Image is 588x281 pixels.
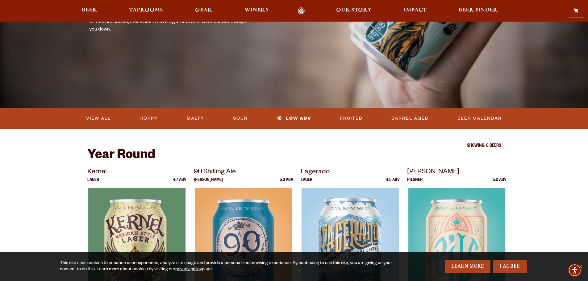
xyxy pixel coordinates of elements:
a: Fruited [338,111,365,126]
p: 5.0 ABV [493,178,507,188]
a: Sour [231,111,250,126]
span: Winery [244,8,269,13]
a: I Agree [493,260,527,273]
p: Pilsner [407,178,423,188]
a: Beer Calendar [455,111,504,126]
a: Learn More [445,260,490,273]
div: This site uses cookies to enhance user experience, analyze site usage and provide a personalized ... [60,260,394,273]
p: Lagerado [301,167,400,178]
p: Kernel [87,167,187,178]
p: Sessionable or crushable, these beers all come in at 5% ABV or less. Light to medium bodied, thes... [89,11,247,34]
p: Showing: 8 Beers [87,144,501,149]
span: Our Story [336,8,372,13]
a: View All [84,111,113,126]
a: Gear [191,7,216,14]
a: Low ABV [274,111,314,126]
a: Malty [184,111,207,126]
a: Hoppy [137,111,161,126]
span: Impact [404,8,427,13]
span: Beer [82,8,97,13]
a: Impact [400,7,431,14]
a: Beer Finder [455,7,502,14]
p: Lager [301,178,312,188]
p: 5.3 ABV [280,178,293,188]
p: 4.5 ABV [386,178,400,188]
div: Accessibility Menu [568,263,582,277]
p: Lager [87,178,99,188]
p: 4.7 ABV [173,178,186,188]
p: 90 Shilling Ale [194,167,293,178]
span: Beer Finder [459,8,498,13]
a: Taprooms [125,7,167,14]
a: privacy policy [175,267,202,272]
p: [PERSON_NAME] [194,178,223,188]
p: [PERSON_NAME] [407,167,507,178]
h2: Year Round [87,149,501,163]
a: Odell Home [290,7,313,14]
a: Barrel Aged [389,111,431,126]
span: Taprooms [129,8,163,13]
a: Winery [240,7,273,14]
span: Gear [195,8,212,13]
a: Beer [78,7,101,14]
a: Our Story [332,7,376,14]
